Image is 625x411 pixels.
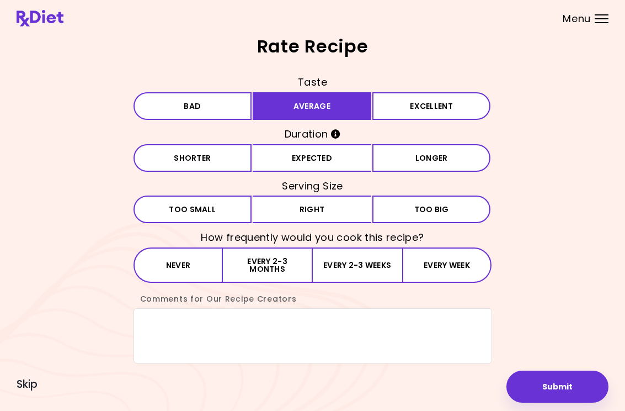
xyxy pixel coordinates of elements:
[402,247,492,283] button: Every week
[133,247,223,283] button: Never
[563,14,591,24] span: Menu
[331,129,340,139] i: Info
[17,10,63,27] img: RxDiet
[372,196,491,223] button: Too big
[17,38,608,55] h2: Rate Recipe
[253,196,371,223] button: Right
[133,293,297,304] label: Comments for Our Recipe Creators
[133,73,492,91] h3: Taste
[506,371,608,403] button: Submit
[133,144,252,172] button: Shorter
[133,125,492,143] h3: Duration
[17,378,38,391] button: Skip
[223,247,312,283] button: Every 2-3 months
[372,144,491,172] button: Longer
[133,177,492,195] h3: Serving Size
[133,229,492,246] h3: How frequently would you cook this recipe?
[253,144,371,172] button: Expected
[372,92,491,120] button: Excellent
[133,92,252,120] button: Bad
[133,196,252,223] button: Too small
[313,247,402,283] button: Every 2-3 weeks
[169,205,216,213] span: Too small
[253,92,371,120] button: Average
[414,205,449,213] span: Too big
